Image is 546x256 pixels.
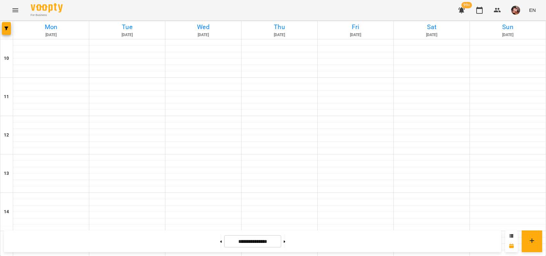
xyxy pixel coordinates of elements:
[4,170,9,177] h6: 13
[4,132,9,139] h6: 12
[90,32,164,38] h6: [DATE]
[471,32,545,38] h6: [DATE]
[31,13,63,17] span: For Business
[8,3,23,18] button: Menu
[4,55,9,62] h6: 10
[529,7,536,13] span: EN
[166,22,240,32] h6: Wed
[14,32,88,38] h6: [DATE]
[319,32,392,38] h6: [DATE]
[526,4,538,16] button: EN
[14,22,88,32] h6: Mon
[471,22,545,32] h6: Sun
[4,208,9,215] h6: 14
[395,22,469,32] h6: Sat
[242,22,316,32] h6: Thu
[395,32,469,38] h6: [DATE]
[511,6,520,15] img: 2a048b25d2e557de8b1a299ceab23d88.jpg
[319,22,392,32] h6: Fri
[462,2,472,8] span: 99+
[166,32,240,38] h6: [DATE]
[90,22,164,32] h6: Tue
[4,93,9,100] h6: 11
[242,32,316,38] h6: [DATE]
[31,3,63,12] img: Voopty Logo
